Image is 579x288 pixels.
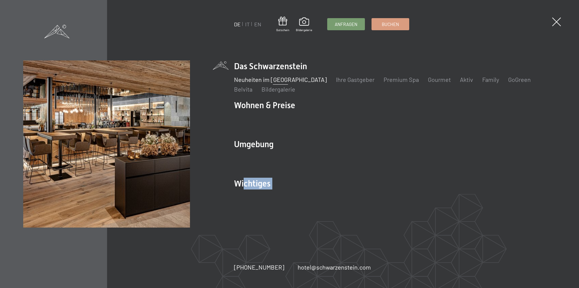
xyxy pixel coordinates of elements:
span: Anfragen [335,21,357,28]
a: Ihre Gastgeber [336,76,375,83]
a: Neuheiten im [GEOGRAPHIC_DATA] [234,76,327,83]
span: Gutschein [276,28,289,32]
a: Anfragen [327,18,365,30]
a: Belvita [234,86,252,93]
a: Buchen [372,18,409,30]
a: Bildergalerie [296,18,312,32]
a: [PHONE_NUMBER] [234,263,284,271]
span: Buchen [382,21,399,28]
a: Gourmet [428,76,451,83]
span: Bildergalerie [296,28,312,32]
a: Family [482,76,499,83]
a: DE [234,21,241,28]
a: IT [245,21,250,28]
span: [PHONE_NUMBER] [234,264,284,271]
a: Gutschein [276,17,289,32]
a: Premium Spa [384,76,419,83]
a: Bildergalerie [261,86,295,93]
a: EN [254,21,261,28]
a: Aktiv [460,76,473,83]
a: hotel@schwarzenstein.com [298,263,371,271]
a: GoGreen [508,76,531,83]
